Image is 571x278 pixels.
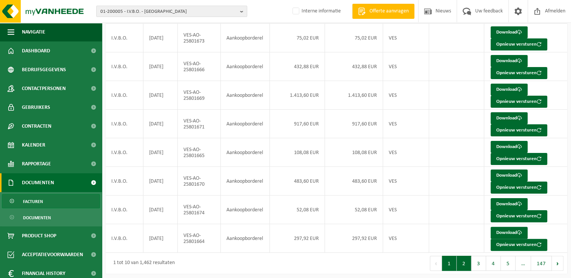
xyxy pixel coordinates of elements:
[516,256,531,271] span: …
[143,110,178,138] td: [DATE]
[383,224,429,253] td: VES
[221,81,269,110] td: Aankoopborderel
[531,256,552,271] button: 147
[383,138,429,167] td: VES
[491,67,547,79] button: Opnieuw versturen
[178,138,221,167] td: VES-AO-25801665
[143,196,178,224] td: [DATE]
[22,41,50,60] span: Dashboard
[22,117,51,136] span: Contracten
[2,210,100,225] a: Documenten
[491,26,528,38] a: Download
[106,138,143,167] td: I.V.B.O.
[552,256,563,271] button: Next
[106,224,143,253] td: I.V.B.O.
[270,81,325,110] td: 1.413,60 EUR
[270,24,325,52] td: 75,02 EUR
[178,167,221,196] td: VES-AO-25801670
[22,173,54,192] span: Documenten
[325,52,383,81] td: 432,88 EUR
[22,136,45,154] span: Kalender
[22,245,83,264] span: Acceptatievoorwaarden
[325,24,383,52] td: 75,02 EUR
[352,4,414,19] a: Offerte aanvragen
[106,167,143,196] td: I.V.B.O.
[106,24,143,52] td: I.V.B.O.
[22,98,50,117] span: Gebruikers
[383,167,429,196] td: VES
[325,196,383,224] td: 52,08 EUR
[2,194,100,208] a: Facturen
[178,224,221,253] td: VES-AO-25801664
[491,84,528,96] a: Download
[22,79,66,98] span: Contactpersonen
[270,52,325,81] td: 432,88 EUR
[22,154,51,173] span: Rapportage
[471,256,486,271] button: 3
[221,110,269,138] td: Aankoopborderel
[368,8,411,15] span: Offerte aanvragen
[325,224,383,253] td: 297,92 EUR
[143,24,178,52] td: [DATE]
[143,52,178,81] td: [DATE]
[106,196,143,224] td: I.V.B.O.
[270,167,325,196] td: 483,60 EUR
[430,256,442,271] button: Previous
[325,167,383,196] td: 483,60 EUR
[143,81,178,110] td: [DATE]
[23,194,43,209] span: Facturen
[501,256,516,271] button: 5
[178,110,221,138] td: VES-AO-25801671
[22,60,66,79] span: Bedrijfsgegevens
[96,6,247,17] button: 01-200005 - I.V.B.O. - [GEOGRAPHIC_DATA]
[143,138,178,167] td: [DATE]
[491,198,528,210] a: Download
[383,110,429,138] td: VES
[270,138,325,167] td: 108,08 EUR
[325,110,383,138] td: 917,60 EUR
[221,138,269,167] td: Aankoopborderel
[442,256,457,271] button: 1
[178,196,221,224] td: VES-AO-25801674
[221,167,269,196] td: Aankoopborderel
[291,6,341,17] label: Interne informatie
[178,81,221,110] td: VES-AO-25801669
[491,96,547,108] button: Opnieuw versturen
[383,81,429,110] td: VES
[221,24,269,52] td: Aankoopborderel
[221,224,269,253] td: Aankoopborderel
[491,239,547,251] button: Opnieuw versturen
[178,52,221,81] td: VES-AO-25801666
[491,227,528,239] a: Download
[383,24,429,52] td: VES
[270,224,325,253] td: 297,92 EUR
[457,256,471,271] button: 2
[486,256,501,271] button: 4
[491,112,528,124] a: Download
[325,81,383,110] td: 1.413,60 EUR
[221,52,269,81] td: Aankoopborderel
[106,81,143,110] td: I.V.B.O.
[491,170,528,182] a: Download
[23,211,51,225] span: Documenten
[106,110,143,138] td: I.V.B.O.
[491,124,547,136] button: Opnieuw versturen
[491,210,547,222] button: Opnieuw versturen
[22,226,56,245] span: Product Shop
[221,196,269,224] td: Aankoopborderel
[383,196,429,224] td: VES
[178,24,221,52] td: VES-AO-25801673
[491,182,547,194] button: Opnieuw versturen
[491,141,528,153] a: Download
[491,153,547,165] button: Opnieuw versturen
[325,138,383,167] td: 108,08 EUR
[491,55,528,67] a: Download
[143,167,178,196] td: [DATE]
[22,23,45,41] span: Navigatie
[270,196,325,224] td: 52,08 EUR
[106,52,143,81] td: I.V.B.O.
[383,52,429,81] td: VES
[143,224,178,253] td: [DATE]
[491,38,547,50] button: Opnieuw versturen
[270,110,325,138] td: 917,60 EUR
